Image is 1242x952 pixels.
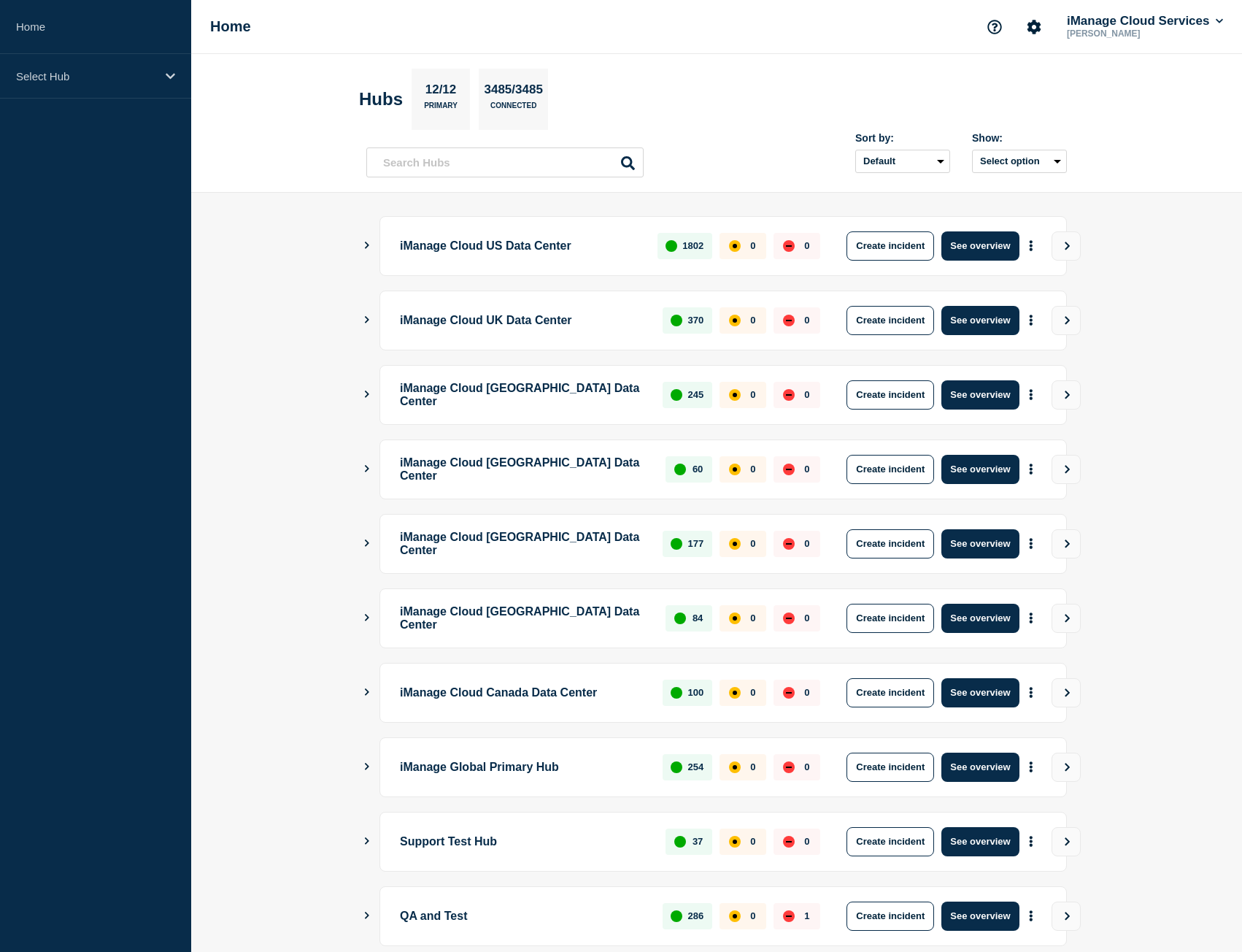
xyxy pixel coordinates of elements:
button: More actions [1022,530,1041,557]
button: Show Connected Hubs [363,761,371,772]
p: 0 [804,687,809,698]
button: More actions [1022,753,1041,780]
div: affected [729,389,741,401]
p: 370 [688,315,704,326]
button: Show Connected Hubs [363,687,371,698]
input: Search Hubs [366,147,644,177]
button: See overview [941,306,1019,335]
div: down [783,389,795,401]
p: 0 [750,687,755,698]
button: More actions [1022,307,1041,334]
p: Connected [490,101,536,117]
div: up [671,538,682,550]
button: View [1052,231,1081,261]
button: View [1052,529,1081,558]
div: down [783,315,795,326]
p: 0 [750,464,755,475]
p: 0 [804,240,809,251]
p: 12/12 [420,82,462,101]
p: 177 [688,538,704,549]
button: View [1052,306,1081,335]
div: Sort by: [855,132,950,144]
p: Support Test Hub [400,827,649,856]
p: 84 [693,613,703,623]
div: up [671,910,682,922]
button: Create incident [846,529,934,558]
button: More actions [1022,902,1041,929]
p: 254 [688,761,704,772]
p: iManage Cloud US Data Center [400,231,641,261]
div: up [671,389,682,401]
button: Account settings [1019,12,1049,42]
p: 0 [750,910,755,921]
p: iManage Cloud [GEOGRAPHIC_DATA] Data Center [400,455,649,484]
button: View [1052,827,1081,856]
div: up [674,613,686,624]
div: down [783,761,795,773]
button: Create incident [846,902,934,931]
p: 0 [804,836,809,847]
button: Show Connected Hubs [363,910,371,921]
p: 0 [804,315,809,326]
button: Show Connected Hubs [363,389,371,400]
button: Show Connected Hubs [363,613,371,623]
p: 0 [750,240,755,251]
button: Create incident [846,753,934,782]
div: affected [729,687,741,699]
button: Create incident [846,380,934,410]
p: iManage Cloud Canada Data Center [400,678,646,707]
select: Sort by [855,150,950,173]
div: up [671,315,682,326]
button: See overview [941,231,1019,261]
button: More actions [1022,232,1041,259]
p: Select Hub [16,70,156,82]
div: affected [729,538,741,550]
div: up [674,836,686,848]
p: 0 [750,538,755,549]
button: View [1052,380,1081,410]
p: 0 [750,836,755,847]
div: down [783,687,795,699]
button: iManage Cloud Services [1064,14,1226,28]
div: down [783,464,795,475]
button: View [1052,455,1081,484]
h2: Hubs [359,89,403,110]
div: affected [729,613,741,624]
p: 0 [750,389,755,400]
button: Show Connected Hubs [363,315,371,326]
p: 0 [804,464,809,475]
button: See overview [941,529,1019,558]
p: 60 [693,464,703,475]
div: down [783,538,795,550]
div: up [674,464,686,475]
button: See overview [941,604,1019,633]
button: See overview [941,753,1019,782]
div: Show: [972,132,1067,144]
button: Create incident [846,455,934,484]
button: More actions [1022,828,1041,855]
button: More actions [1022,456,1041,483]
p: 286 [688,910,704,921]
p: iManage Cloud UK Data Center [400,306,646,335]
p: 0 [750,315,755,326]
button: More actions [1022,381,1041,408]
button: View [1052,902,1081,931]
button: Show Connected Hubs [363,464,371,475]
p: 100 [688,687,704,698]
div: down [783,240,795,252]
p: 3485/3485 [479,82,548,101]
p: 245 [688,389,704,400]
p: 0 [750,761,755,772]
p: iManage Cloud [GEOGRAPHIC_DATA] Data Center [400,380,646,410]
button: View [1052,678,1081,707]
button: Show Connected Hubs [363,240,371,251]
button: View [1052,753,1081,782]
button: See overview [941,455,1019,484]
div: affected [729,464,741,475]
p: 37 [693,836,703,847]
div: affected [729,240,741,252]
p: iManage Cloud [GEOGRAPHIC_DATA] Data Center [400,604,649,633]
button: More actions [1022,604,1041,632]
p: 0 [750,613,755,623]
p: 1802 [682,240,703,251]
